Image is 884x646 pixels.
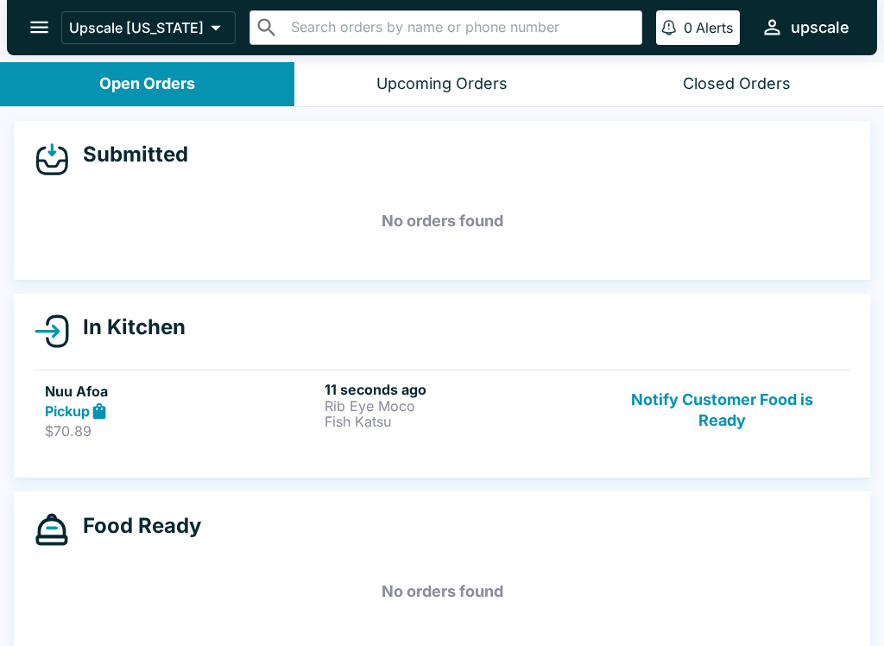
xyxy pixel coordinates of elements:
[99,74,195,94] div: Open Orders
[45,422,318,440] p: $70.89
[35,190,849,252] h5: No orders found
[376,74,508,94] div: Upcoming Orders
[286,16,635,40] input: Search orders by name or phone number
[325,414,597,429] p: Fish Katsu
[45,402,90,420] strong: Pickup
[605,381,839,440] button: Notify Customer Food is Ready
[754,9,856,46] button: upscale
[325,381,597,398] h6: 11 seconds ago
[69,314,186,340] h4: In Kitchen
[69,19,204,36] p: Upscale [US_STATE]
[791,17,849,38] div: upscale
[683,74,791,94] div: Closed Orders
[696,19,733,36] p: Alerts
[35,560,849,623] h5: No orders found
[35,370,849,451] a: Nuu AfoaPickup$70.8911 seconds agoRib Eye MocoFish KatsuNotify Customer Food is Ready
[17,5,61,49] button: open drawer
[61,11,236,44] button: Upscale [US_STATE]
[69,513,201,539] h4: Food Ready
[684,19,692,36] p: 0
[45,381,318,402] h5: Nuu Afoa
[325,398,597,414] p: Rib Eye Moco
[69,142,188,168] h4: Submitted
